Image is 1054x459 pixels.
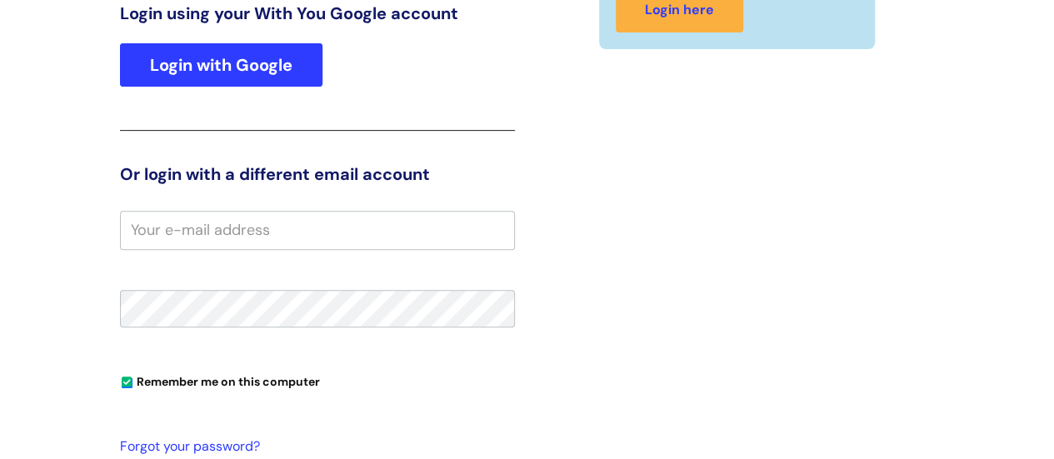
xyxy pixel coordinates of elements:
a: Login with Google [120,43,322,87]
label: Remember me on this computer [120,371,320,389]
h3: Or login with a different email account [120,164,515,184]
a: Forgot your password? [120,435,507,459]
h3: Login using your With You Google account [120,3,515,23]
input: Your e-mail address [120,211,515,249]
input: Remember me on this computer [122,377,132,388]
div: You can uncheck this option if you're logging in from a shared device [120,367,515,394]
